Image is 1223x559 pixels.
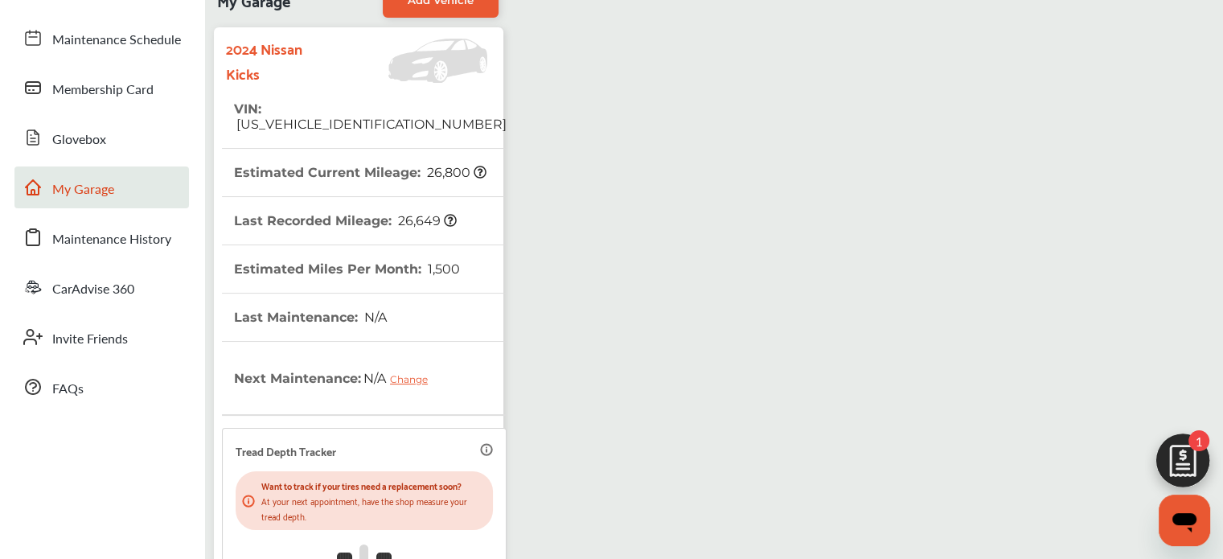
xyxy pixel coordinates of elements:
span: N/A [362,310,387,325]
span: 1 [1188,430,1209,451]
div: Change [390,373,436,385]
img: Vehicle [336,39,495,83]
span: Glovebox [52,129,106,150]
th: Last Maintenance : [234,294,387,341]
a: Glovebox [14,117,189,158]
a: FAQs [14,366,189,408]
p: At your next appointment, have the shop measure your tread depth. [261,493,486,524]
span: FAQs [52,379,84,400]
span: Maintenance Schedule [52,30,181,51]
span: My Garage [52,179,114,200]
span: [US_VEHICLE_IDENTIFICATION_NUMBER] [234,117,507,132]
strong: 2024 Nissan Kicks [226,35,336,85]
span: N/A [361,358,440,398]
th: Estimated Miles Per Month : [234,245,460,293]
span: Maintenance History [52,229,171,250]
p: Want to track if your tires need a replacement soon? [261,478,486,493]
a: My Garage [14,166,189,208]
span: Invite Friends [52,329,128,350]
span: 1,500 [425,261,460,277]
th: VIN : [234,85,507,148]
iframe: Button to launch messaging window [1159,495,1210,546]
a: Maintenance History [14,216,189,258]
th: Estimated Current Mileage : [234,149,486,196]
th: Last Recorded Mileage : [234,197,457,245]
a: CarAdvise 360 [14,266,189,308]
a: Membership Card [14,67,189,109]
p: Tread Depth Tracker [236,442,336,460]
span: 26,649 [396,213,457,228]
img: edit-cartIcon.11d11f9a.svg [1144,426,1221,504]
span: CarAdvise 360 [52,279,134,300]
span: 26,800 [425,165,486,180]
a: Maintenance Schedule [14,17,189,59]
a: Invite Friends [14,316,189,358]
span: Membership Card [52,80,154,101]
th: Next Maintenance : [234,342,440,414]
